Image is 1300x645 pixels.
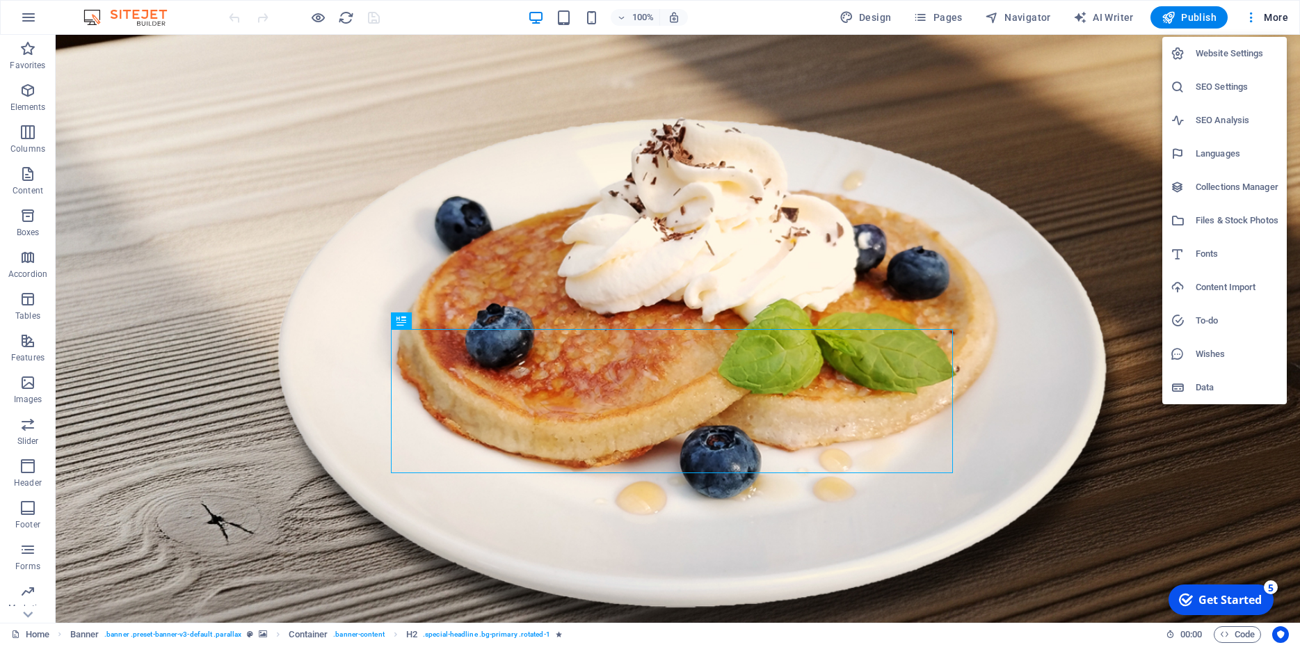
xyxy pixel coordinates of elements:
[1196,112,1278,129] h6: SEO Analysis
[1196,346,1278,363] h6: Wishes
[1196,379,1278,396] h6: Data
[1196,279,1278,296] h6: Content Import
[38,13,101,29] div: Get Started
[1196,246,1278,262] h6: Fonts
[8,6,113,36] div: Get Started 5 items remaining, 0% complete
[1196,145,1278,162] h6: Languages
[1196,45,1278,62] h6: Website Settings
[1196,212,1278,229] h6: Files & Stock Photos
[1196,312,1278,329] h6: To-do
[1196,179,1278,196] h6: Collections Manager
[103,1,117,15] div: 5
[1196,79,1278,95] h6: SEO Settings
